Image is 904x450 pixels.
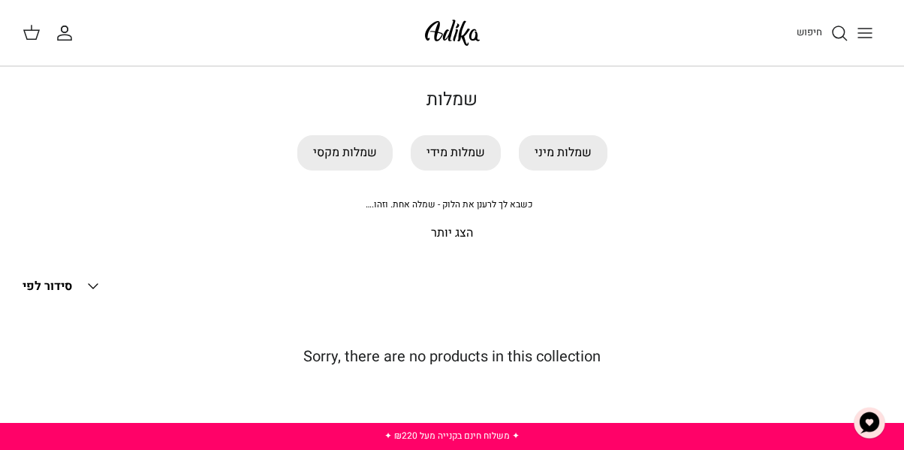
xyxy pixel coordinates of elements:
[56,24,80,42] a: החשבון שלי
[519,135,607,171] a: שמלות מיני
[797,24,848,42] a: חיפוש
[384,429,520,442] a: ✦ משלוח חינם בקנייה מעל ₪220 ✦
[23,224,881,243] p: הצג יותר
[23,348,881,366] h5: Sorry, there are no products in this collection
[411,135,501,171] a: שמלות מידי
[23,270,102,303] button: סידור לפי
[297,135,393,171] a: שמלות מקסי
[23,277,72,295] span: סידור לפי
[23,89,881,111] h1: שמלות
[847,400,892,445] button: צ'אט
[420,15,484,50] img: Adika IL
[848,17,881,50] button: Toggle menu
[797,25,822,39] span: חיפוש
[366,198,532,211] span: כשבא לך לרענן את הלוק - שמלה אחת. וזהו.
